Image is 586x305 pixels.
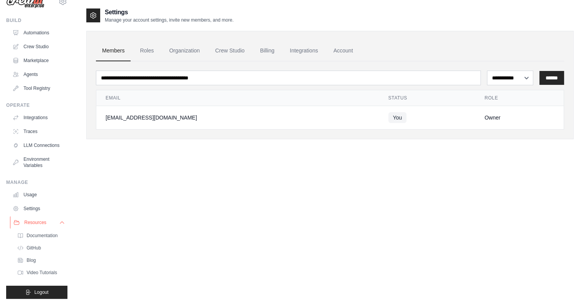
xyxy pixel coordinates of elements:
a: Settings [9,202,67,215]
span: Blog [27,257,36,263]
div: Operate [6,102,67,108]
div: Owner [485,114,555,121]
a: Tool Registry [9,82,67,94]
th: Role [475,90,564,106]
span: Documentation [27,233,58,239]
th: Status [379,90,475,106]
a: Documentation [14,230,67,241]
a: Organization [163,40,206,61]
button: Resources [10,216,68,229]
a: Traces [9,125,67,138]
a: Integrations [284,40,324,61]
div: Build [6,17,67,24]
span: GitHub [27,245,41,251]
a: GitHub [14,243,67,253]
a: Agents [9,68,67,81]
a: Blog [14,255,67,266]
a: Environment Variables [9,153,67,172]
a: Marketplace [9,54,67,67]
a: Crew Studio [209,40,251,61]
div: Manage [6,179,67,185]
a: Billing [254,40,280,61]
span: Logout [34,289,49,295]
button: Logout [6,286,67,299]
th: Email [96,90,379,106]
a: Automations [9,27,67,39]
p: Manage your account settings, invite new members, and more. [105,17,233,23]
div: [EMAIL_ADDRESS][DOMAIN_NAME] [106,114,370,121]
h2: Settings [105,8,233,17]
span: You [388,112,407,123]
a: Account [327,40,359,61]
a: Roles [134,40,160,61]
a: Members [96,40,131,61]
a: Video Tutorials [14,267,67,278]
span: Resources [24,219,46,226]
span: Video Tutorials [27,270,57,276]
a: Integrations [9,111,67,124]
a: Crew Studio [9,40,67,53]
a: Usage [9,189,67,201]
a: LLM Connections [9,139,67,152]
